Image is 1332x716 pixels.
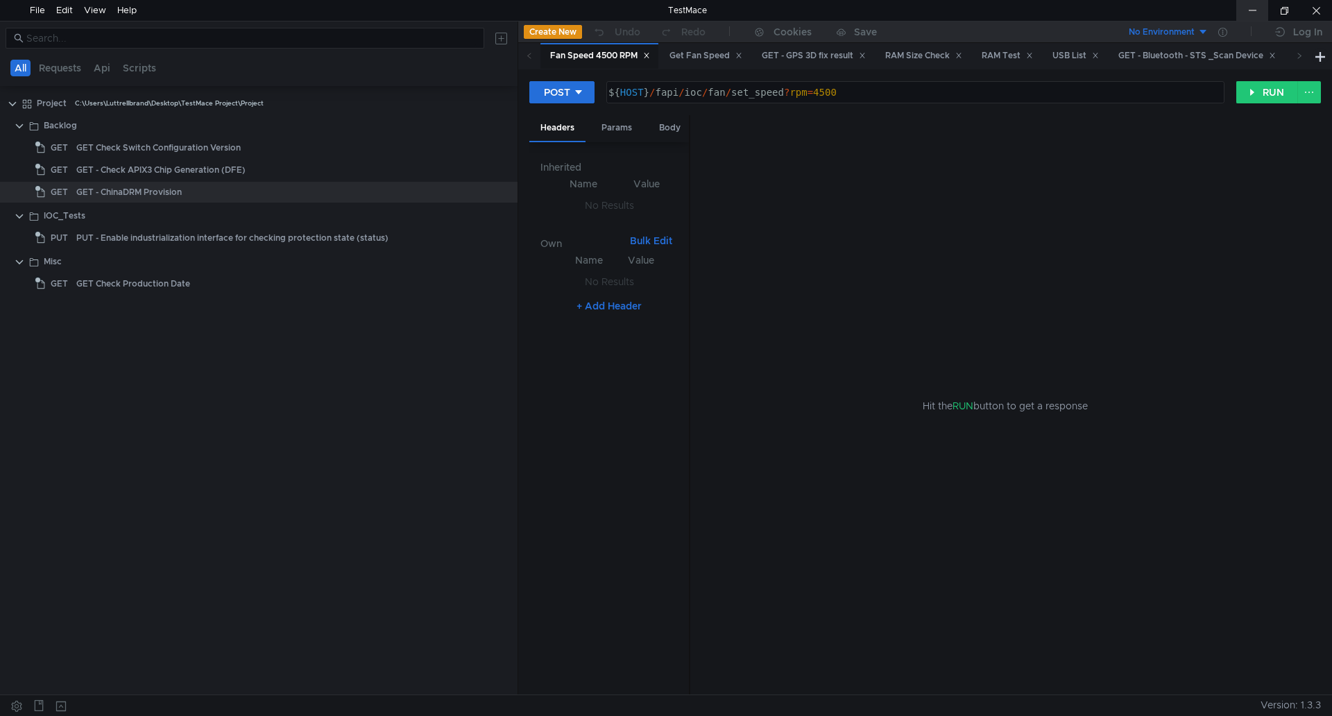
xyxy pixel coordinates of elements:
span: Version: 1.3.3 [1261,695,1321,715]
button: + Add Header [571,298,647,314]
div: Get Fan Speed [669,49,742,63]
h6: Own [540,235,624,252]
span: PUT [51,228,68,248]
button: Create New [524,25,582,39]
th: Value [616,176,678,192]
div: GET - Bluetooth - STS _Scan Device [1118,49,1276,63]
div: GET - GPS 3D fix result [762,49,866,63]
div: Cookies [774,24,812,40]
nz-embed-empty: No Results [585,275,634,288]
button: Redo [650,22,715,42]
div: RAM Test [982,49,1033,63]
div: RAM Size Check [885,49,962,63]
div: Backlog [44,115,77,136]
div: Project [37,93,67,114]
div: Params [590,115,643,141]
button: RUN [1236,81,1298,103]
div: GET Check Production Date [76,273,190,294]
button: POST [529,81,595,103]
nz-embed-empty: No Results [585,199,634,212]
div: C:\Users\Luttrellbrand\Desktop\TestMace Project\Project [75,93,264,114]
div: GET - Check APIX3 Chip Generation (DFE) [76,160,246,180]
button: Api [89,60,114,76]
button: Bulk Edit [624,232,678,249]
button: All [10,60,31,76]
span: RUN [953,400,973,412]
div: USB List [1052,49,1099,63]
div: Log In [1293,24,1322,40]
span: Hit the button to get a response [923,398,1088,414]
button: Scripts [119,60,160,76]
button: No Environment [1112,21,1209,43]
span: GET [51,273,68,294]
div: Undo [615,24,640,40]
div: Fan Speed 4500 RPM [550,49,650,63]
div: IOC_Tests [44,205,85,226]
div: PUT - Enable industrialization interface for checking protection state (status) [76,228,388,248]
div: No Environment [1129,26,1195,39]
input: Search... [26,31,476,46]
div: Body [648,115,692,141]
div: Headers [529,115,586,142]
span: GET [51,137,68,158]
div: Misc [44,251,62,272]
div: POST [544,85,570,100]
th: Name [563,252,615,268]
div: Redo [681,24,706,40]
span: GET [51,160,68,180]
th: Value [615,252,667,268]
div: Save [854,27,877,37]
th: Name [552,176,616,192]
button: Requests [35,60,85,76]
div: GET Check Switch Configuration Version [76,137,241,158]
div: GET - ChinaDRM Provision [76,182,182,203]
h6: Inherited [540,159,678,176]
button: Undo [582,22,650,42]
span: GET [51,182,68,203]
